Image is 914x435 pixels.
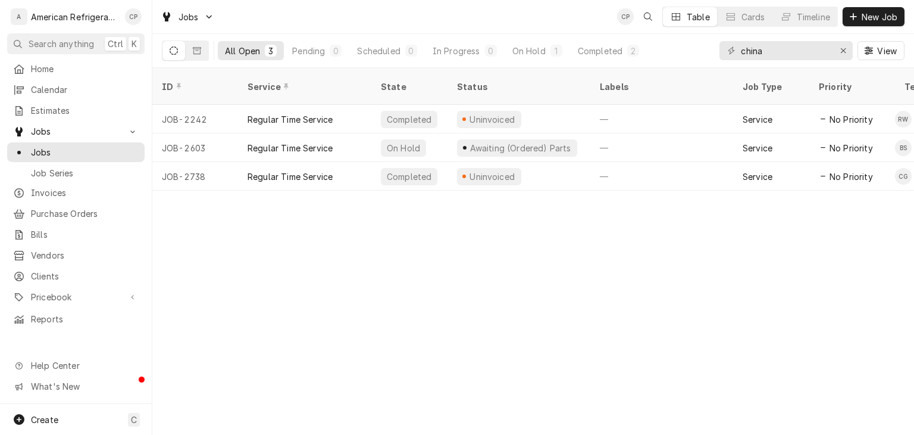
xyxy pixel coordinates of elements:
[7,309,145,329] a: Reports
[31,104,139,117] span: Estimates
[131,414,137,426] span: C
[125,8,142,25] div: Cordel Pyle's Avatar
[267,45,274,57] div: 3
[743,142,772,154] div: Service
[7,377,145,396] a: Go to What's New
[152,162,238,191] div: JOB-2738
[179,11,199,23] span: Jobs
[7,33,145,54] button: Search anythingCtrlK
[617,8,634,25] div: CP
[248,170,333,183] div: Regular Time Service
[248,142,333,154] div: Regular Time Service
[830,142,873,154] span: No Priority
[590,105,733,133] div: —
[31,359,137,372] span: Help Center
[31,380,137,393] span: What's New
[457,80,578,93] div: Status
[31,249,139,262] span: Vendors
[819,80,883,93] div: Priority
[7,101,145,120] a: Estimates
[487,45,494,57] div: 0
[797,11,830,23] div: Timeline
[386,170,433,183] div: Completed
[578,45,622,57] div: Completed
[7,356,145,375] a: Go to Help Center
[843,7,904,26] button: New Job
[31,146,139,159] span: Jobs
[743,170,772,183] div: Service
[156,7,219,27] a: Go to Jobs
[152,105,238,133] div: JOB-2242
[895,139,912,156] div: Brandon Stephens's Avatar
[433,45,480,57] div: In Progress
[332,45,339,57] div: 0
[225,45,260,57] div: All Open
[830,170,873,183] span: No Priority
[741,11,765,23] div: Cards
[7,183,145,203] a: Invoices
[7,287,145,307] a: Go to Pricebook
[248,113,333,126] div: Regular Time Service
[895,111,912,128] div: RW
[7,80,145,100] a: Calendar
[7,59,145,79] a: Home
[468,170,517,183] div: Uninvoiced
[125,8,142,25] div: CP
[895,111,912,128] div: Richard Wirick's Avatar
[468,142,572,154] div: Awaiting (Ordered) Parts
[357,45,400,57] div: Scheduled
[875,45,899,57] span: View
[7,266,145,286] a: Clients
[895,139,912,156] div: BS
[7,246,145,265] a: Vendors
[857,41,904,60] button: View
[7,225,145,244] a: Bills
[381,80,438,93] div: State
[617,8,634,25] div: Cordel Pyle's Avatar
[31,291,121,303] span: Pricebook
[152,133,238,162] div: JOB-2603
[132,38,137,50] span: K
[600,80,724,93] div: Labels
[11,8,27,25] div: A
[386,142,421,154] div: On Hold
[687,11,710,23] div: Table
[7,163,145,183] a: Job Series
[7,122,145,141] a: Go to Jobs
[7,142,145,162] a: Jobs
[248,80,359,93] div: Service
[162,80,226,93] div: ID
[895,168,912,185] div: Carlos Garcia's Avatar
[741,41,830,60] input: Keyword search
[108,38,123,50] span: Ctrl
[895,168,912,185] div: CG
[29,38,94,50] span: Search anything
[31,167,139,179] span: Job Series
[830,113,873,126] span: No Priority
[11,8,27,25] div: American Refrigeration LLC's Avatar
[638,7,658,26] button: Open search
[31,187,139,199] span: Invoices
[31,83,139,96] span: Calendar
[834,41,853,60] button: Erase input
[590,133,733,162] div: —
[512,45,546,57] div: On Hold
[31,207,139,220] span: Purchase Orders
[31,11,118,23] div: American Refrigeration LLC
[408,45,415,57] div: 0
[31,415,58,425] span: Create
[553,45,560,57] div: 1
[386,113,433,126] div: Completed
[31,270,139,282] span: Clients
[743,113,772,126] div: Service
[292,45,325,57] div: Pending
[7,204,145,223] a: Purchase Orders
[31,125,121,138] span: Jobs
[31,313,139,325] span: Reports
[630,45,637,57] div: 2
[31,228,139,241] span: Bills
[590,162,733,191] div: —
[31,63,139,75] span: Home
[743,80,800,93] div: Job Type
[859,11,900,23] span: New Job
